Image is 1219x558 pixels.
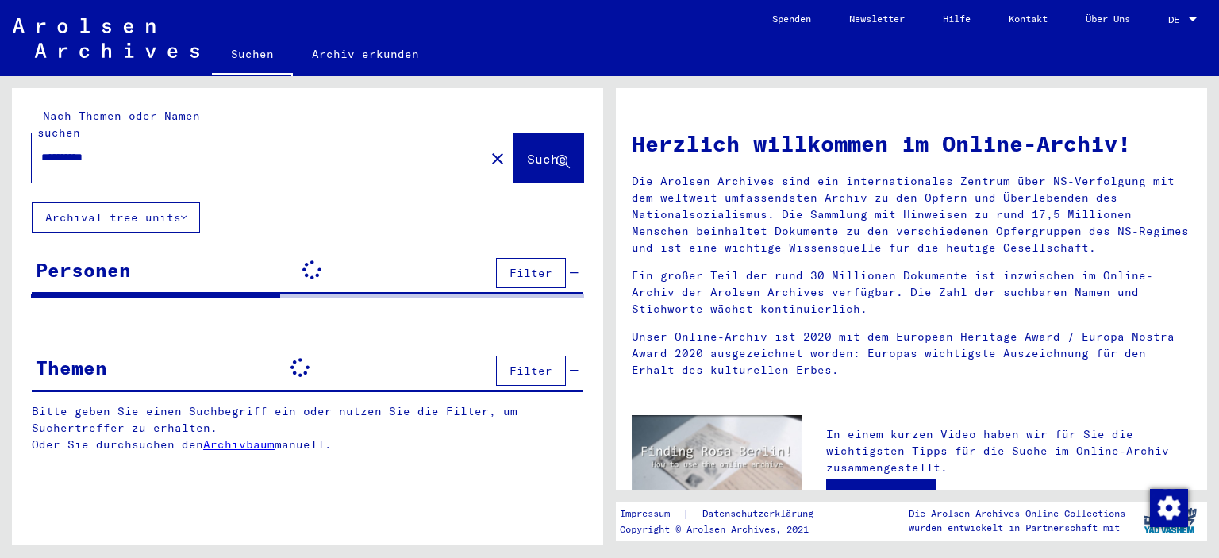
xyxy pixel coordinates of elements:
img: yv_logo.png [1140,501,1200,541]
span: DE [1168,14,1186,25]
mat-icon: close [488,149,507,168]
p: In einem kurzen Video haben wir für Sie die wichtigsten Tipps für die Suche im Online-Archiv zusa... [826,426,1191,476]
a: Archivbaum [203,437,275,452]
span: Filter [510,364,552,378]
img: Zustimmung ändern [1150,489,1188,527]
div: Personen [36,256,131,284]
img: video.jpg [632,415,802,508]
button: Filter [496,356,566,386]
a: Video ansehen [826,479,936,511]
p: Ein großer Teil der rund 30 Millionen Dokumente ist inzwischen im Online-Archiv der Arolsen Archi... [632,267,1191,317]
div: Zustimmung ändern [1149,488,1187,526]
div: | [620,506,833,522]
p: Copyright © Arolsen Archives, 2021 [620,522,833,537]
button: Clear [482,142,513,174]
p: wurden entwickelt in Partnerschaft mit [909,521,1125,535]
button: Filter [496,258,566,288]
button: Suche [513,133,583,183]
a: Datenschutzerklärung [690,506,833,522]
div: Themen [36,353,107,382]
p: Die Arolsen Archives sind ein internationales Zentrum über NS-Verfolgung mit dem weltweit umfasse... [632,173,1191,256]
mat-label: Nach Themen oder Namen suchen [37,109,200,140]
button: Archival tree units [32,202,200,233]
img: Arolsen_neg.svg [13,18,199,58]
a: Suchen [212,35,293,76]
a: Archiv erkunden [293,35,438,73]
p: Bitte geben Sie einen Suchbegriff ein oder nutzen Sie die Filter, um Suchertreffer zu erhalten. O... [32,403,583,453]
span: Suche [527,151,567,167]
span: Filter [510,266,552,280]
h1: Herzlich willkommen im Online-Archiv! [632,127,1191,160]
p: Die Arolsen Archives Online-Collections [909,506,1125,521]
p: Unser Online-Archiv ist 2020 mit dem European Heritage Award / Europa Nostra Award 2020 ausgezeic... [632,329,1191,379]
a: Impressum [620,506,683,522]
